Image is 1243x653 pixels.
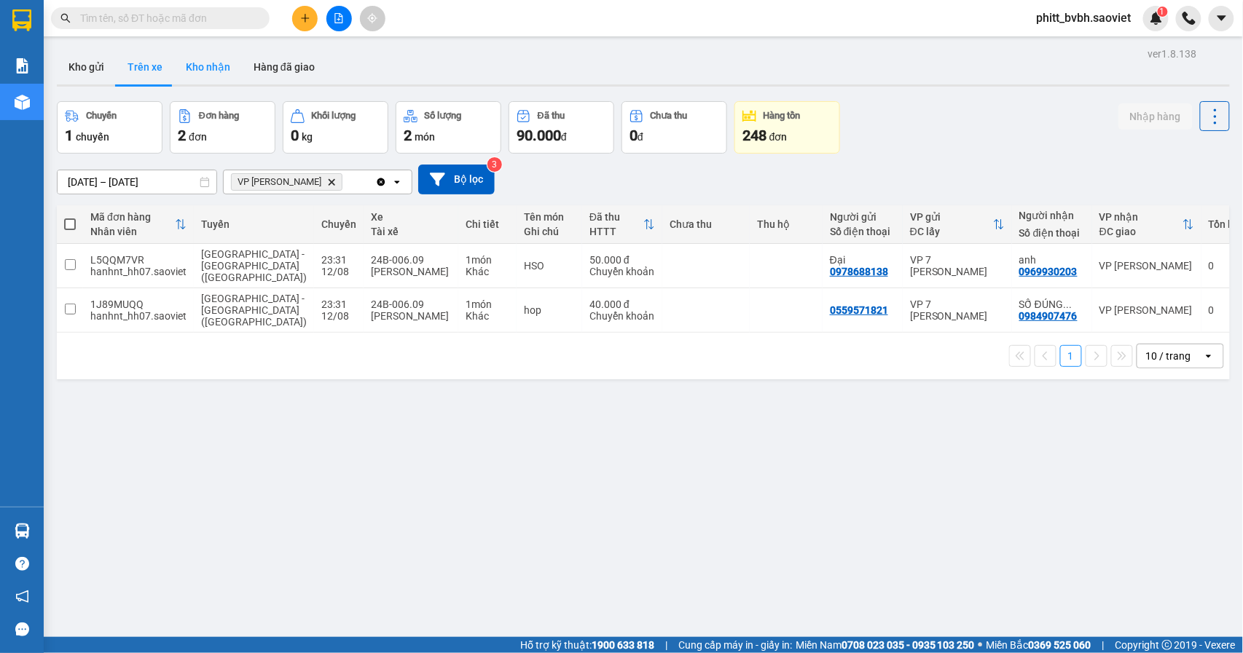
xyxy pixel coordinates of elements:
[15,557,29,571] span: question-circle
[300,13,310,23] span: plus
[15,95,30,110] img: warehouse-icon
[334,13,344,23] span: file-add
[638,131,643,143] span: đ
[404,127,412,144] span: 2
[321,218,356,230] div: Chuyến
[589,298,655,310] div: 40.000 đ
[238,176,321,188] span: VP Bảo Hà
[678,637,792,653] span: Cung cấp máy in - giấy in:
[371,298,451,310] div: 24B-006.09
[90,266,187,277] div: hanhnt_hh07.saoviet
[589,226,643,237] div: HTTT
[292,6,318,31] button: plus
[189,131,207,143] span: đơn
[371,211,451,223] div: Xe
[1092,205,1201,244] th: Toggle SortBy
[201,248,307,283] span: [GEOGRAPHIC_DATA] - [GEOGRAPHIC_DATA] ([GEOGRAPHIC_DATA])
[1019,254,1085,266] div: anh
[321,266,356,277] div: 12/08
[15,590,29,603] span: notification
[58,170,216,194] input: Select a date range.
[360,6,385,31] button: aim
[589,254,655,266] div: 50.000 đ
[15,58,30,74] img: solution-icon
[1019,310,1078,322] div: 0984907476
[651,111,688,121] div: Chưa thu
[345,175,347,189] input: Selected VP Bảo Hà.
[242,50,326,84] button: Hàng đã giao
[12,9,31,31] img: logo-vxr
[90,310,187,322] div: hanhnt_hh07.saoviet
[742,127,766,144] span: 248
[116,50,174,84] button: Trên xe
[15,622,29,636] span: message
[57,50,116,84] button: Kho gửi
[524,260,575,272] div: HSO
[1146,349,1191,363] div: 10 / trang
[391,176,403,188] svg: open
[1019,210,1085,221] div: Người nhận
[524,304,575,316] div: hop
[517,127,561,144] span: 90.000
[199,111,239,121] div: Đơn hàng
[910,254,1005,277] div: VP 7 [PERSON_NAME]
[987,637,1091,653] span: Miền Bắc
[1099,226,1183,237] div: ĐC giao
[371,310,451,322] div: [PERSON_NAME]
[371,266,451,277] div: [PERSON_NAME]
[302,131,313,143] span: kg
[86,111,117,121] div: Chuyến
[57,101,162,154] button: Chuyến1chuyến
[1150,12,1163,25] img: icon-new-feature
[830,211,895,223] div: Người gửi
[1060,345,1082,367] button: 1
[830,226,895,237] div: Số điện thoại
[312,111,356,121] div: Khối lượng
[1209,6,1234,31] button: caret-down
[90,298,187,310] div: 1J89MUQQ
[764,111,801,121] div: Hàng tồn
[466,254,509,266] div: 1 món
[842,639,975,651] strong: 0708 023 035 - 0935 103 250
[90,211,175,223] div: Mã đơn hàng
[65,127,73,144] span: 1
[910,298,1005,322] div: VP 7 [PERSON_NAME]
[170,101,275,154] button: Đơn hàng2đơn
[1019,227,1085,239] div: Số điện thoại
[415,131,435,143] span: món
[321,310,356,322] div: 12/08
[90,254,187,266] div: L5QQM7VR
[201,293,307,328] span: [GEOGRAPHIC_DATA] - [GEOGRAPHIC_DATA] ([GEOGRAPHIC_DATA])
[1099,211,1183,223] div: VP nhận
[830,304,888,316] div: 0559571821
[291,127,299,144] span: 0
[60,13,71,23] span: search
[466,266,509,277] div: Khác
[1025,9,1143,27] span: phitt_bvbh.saoviet
[903,205,1012,244] th: Toggle SortBy
[371,254,451,266] div: 24B-006.09
[487,157,502,172] sup: 3
[582,205,662,244] th: Toggle SortBy
[1102,637,1105,653] span: |
[589,266,655,277] div: Chuyển khoản
[1019,266,1078,277] div: 0969930203
[83,205,194,244] th: Toggle SortBy
[509,101,614,154] button: Đã thu90.000đ
[796,637,975,653] span: Miền Nam
[90,226,175,237] div: Nhân viên
[283,101,388,154] button: Khối lượng0kg
[665,637,667,653] span: |
[375,176,387,188] svg: Clear all
[757,218,815,230] div: Thu hộ
[910,211,993,223] div: VP gửi
[1203,350,1215,362] svg: open
[910,226,993,237] div: ĐC lấy
[524,226,575,237] div: Ghi chú
[1162,640,1172,650] span: copyright
[561,131,567,143] span: đ
[396,101,501,154] button: Số lượng2món
[1160,7,1165,17] span: 1
[367,13,377,23] span: aim
[466,218,509,230] div: Chi tiết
